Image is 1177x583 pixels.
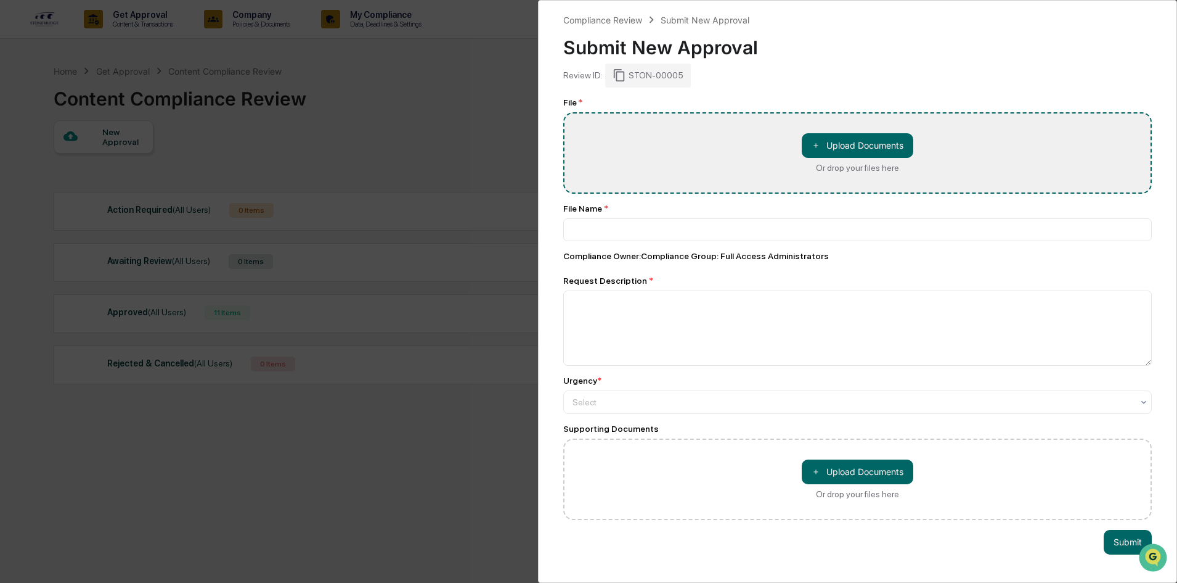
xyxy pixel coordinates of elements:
div: Or drop your files here [816,163,899,173]
a: 🔎Data Lookup [7,174,83,196]
div: File [563,97,1152,107]
div: File Name [563,204,1152,213]
div: Compliance Owner : Compliance Group: Full Access Administrators [563,251,1152,261]
button: Start new chat [210,98,224,113]
div: Compliance Review [563,15,642,25]
span: Preclearance [25,155,79,168]
span: Attestations [102,155,153,168]
div: Review ID: [563,70,603,80]
a: Powered byPylon [87,209,149,218]
a: 🖐️Preclearance [7,151,84,173]
button: Or drop your files here [802,460,913,484]
button: Or drop your files here [802,133,913,158]
a: 🗄️Attestations [84,151,158,173]
span: ＋ [812,139,820,151]
span: Pylon [123,209,149,218]
div: Or drop your files here [816,489,899,499]
div: We're available if you need us! [42,107,156,117]
div: Start new chat [42,94,202,107]
div: Supporting Documents [563,424,1152,434]
div: Submit New Approval [563,27,1152,59]
span: Data Lookup [25,179,78,191]
div: Submit New Approval [661,15,749,25]
div: 🗄️ [89,157,99,167]
div: 🔎 [12,180,22,190]
iframe: Open customer support [1138,542,1171,576]
img: 1746055101610-c473b297-6a78-478c-a979-82029cc54cd1 [12,94,35,117]
div: Request Description [563,276,1152,286]
p: How can we help? [12,26,224,46]
div: STON-00005 [605,64,691,87]
span: ＋ [812,466,820,478]
div: Urgency [563,376,601,386]
div: 🖐️ [12,157,22,167]
button: Submit [1104,530,1152,555]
